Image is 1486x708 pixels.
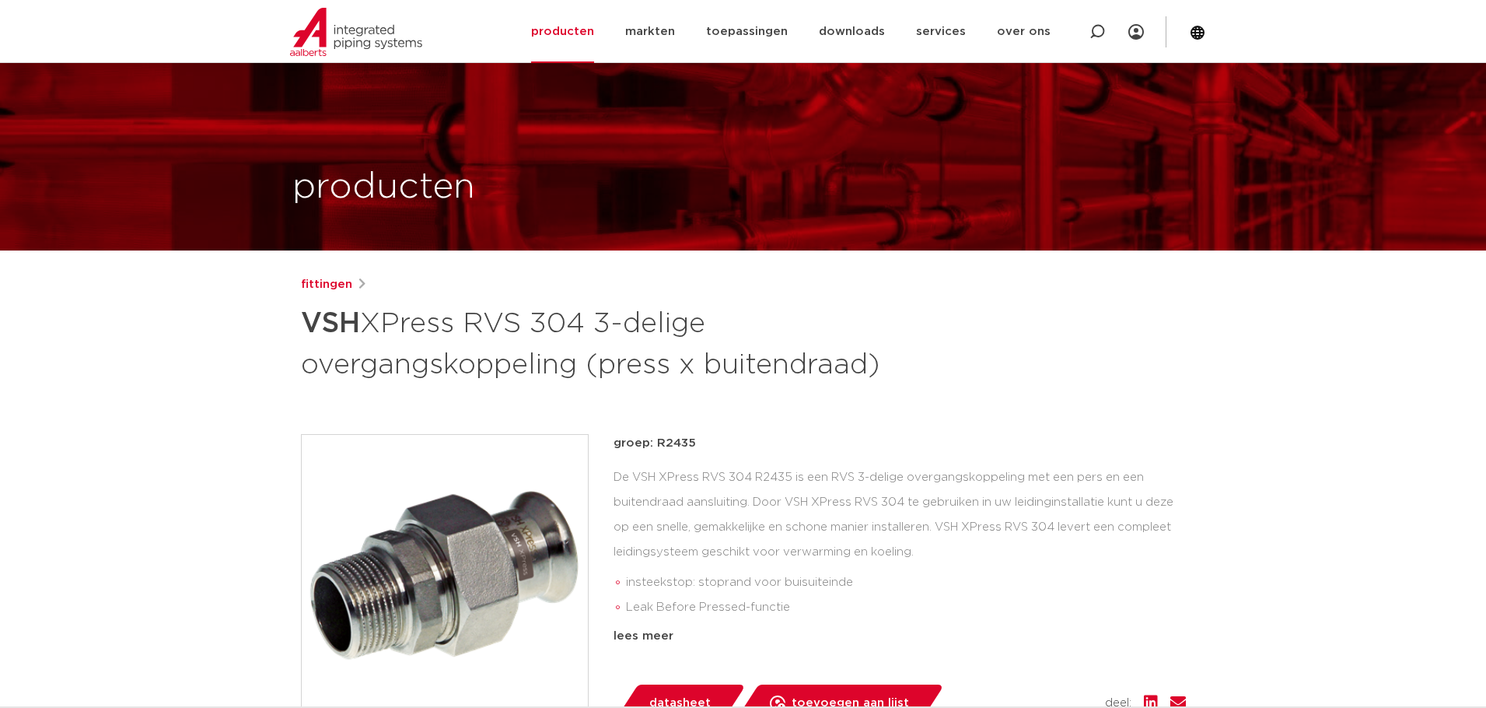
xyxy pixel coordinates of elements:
a: fittingen [301,275,352,294]
h1: XPress RVS 304 3-delige overgangskoppeling (press x buitendraad) [301,300,885,384]
li: duidelijke herkenning van materiaal en afmeting [626,620,1186,645]
h1: producten [292,163,475,212]
div: De VSH XPress RVS 304 R2435 is een RVS 3-delige overgangskoppeling met een pers en een buitendraa... [614,465,1186,621]
p: groep: R2435 [614,434,1186,453]
div: lees meer [614,627,1186,646]
li: Leak Before Pressed-functie [626,595,1186,620]
strong: VSH [301,310,360,338]
li: insteekstop: stoprand voor buisuiteinde [626,570,1186,595]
